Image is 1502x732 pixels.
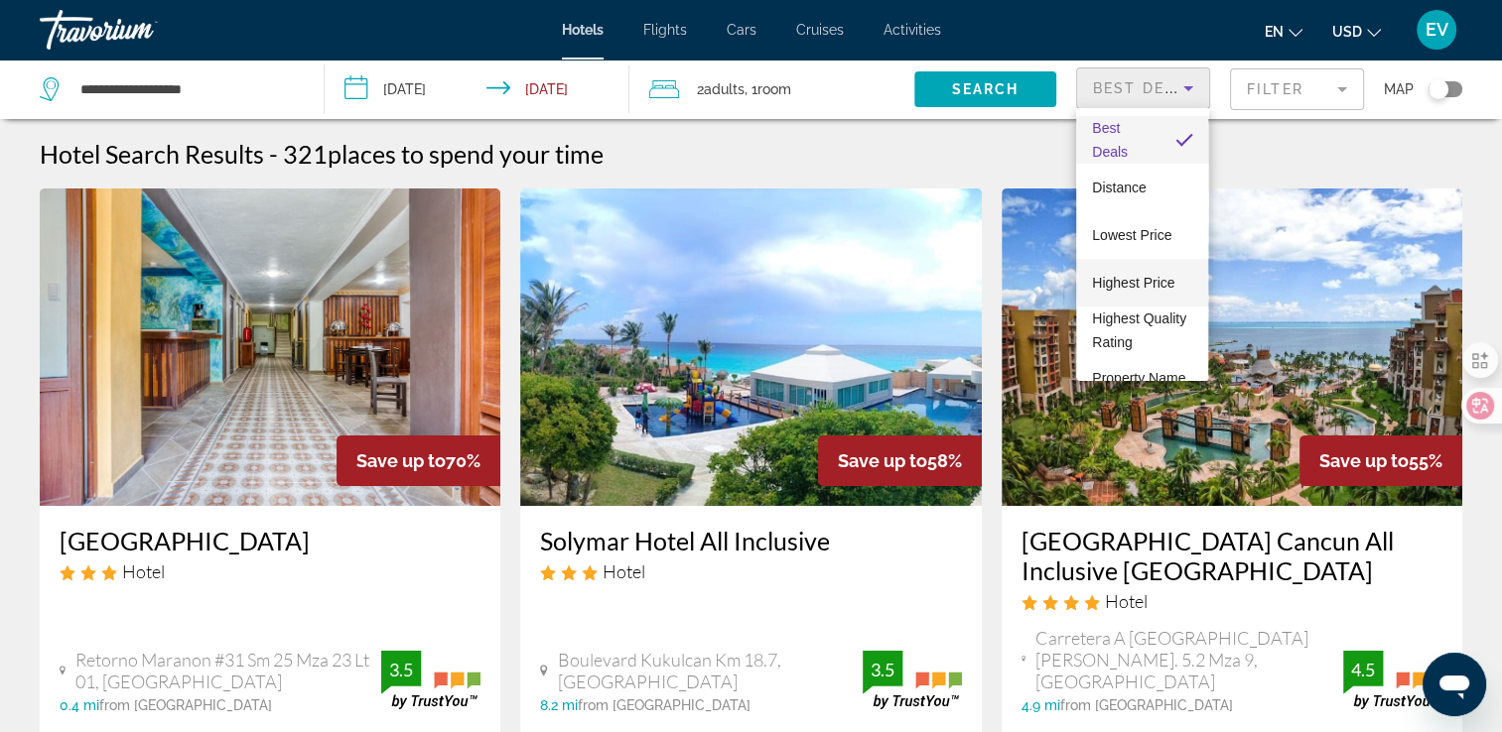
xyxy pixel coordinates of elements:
div: Sort by [1076,108,1208,381]
span: Best Deals [1092,120,1128,160]
span: Distance [1092,180,1146,195]
span: Lowest Price [1092,227,1171,243]
span: Highest Quality Rating [1092,310,1186,350]
span: Property Name [1092,370,1185,386]
span: Highest Price [1092,275,1174,291]
iframe: Az üzenetküldési ablak megnyitására szolgáló gomb [1423,653,1486,716]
